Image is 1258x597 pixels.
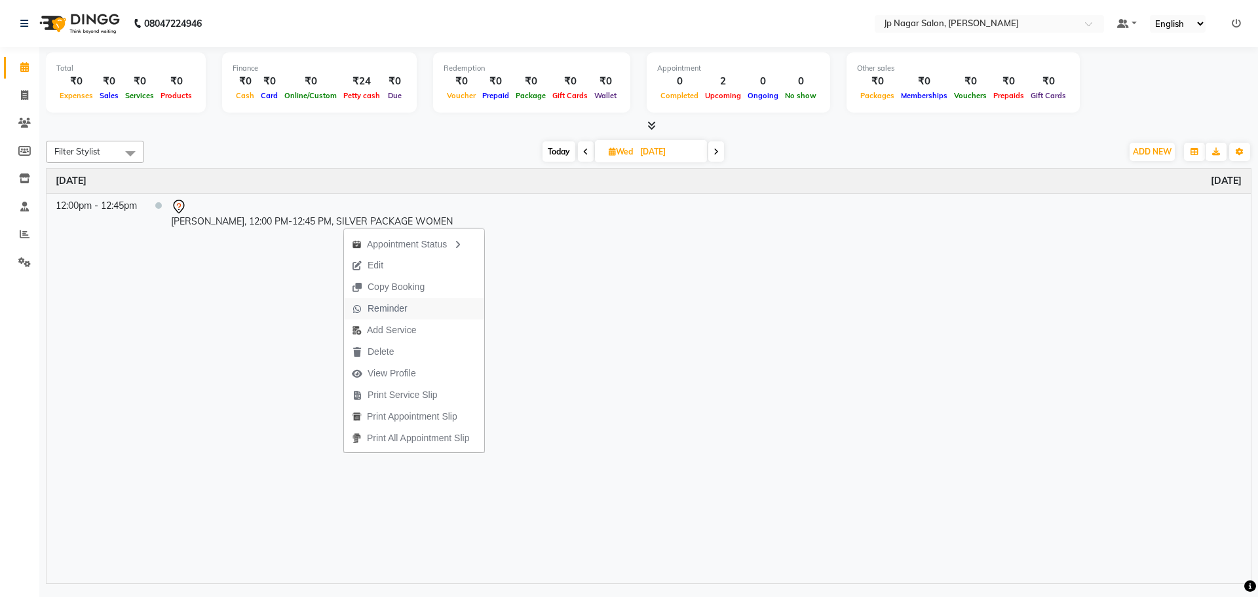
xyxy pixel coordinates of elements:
b: 08047224946 [144,5,202,42]
div: ₹0 [233,74,257,89]
div: ₹0 [96,74,122,89]
span: ADD NEW [1133,147,1172,156]
span: Due [385,91,405,100]
a: September 3, 2025 [1211,174,1242,188]
span: Print Appointment Slip [367,410,457,424]
span: Copy Booking [368,280,425,294]
div: ₹0 [257,74,281,89]
div: ₹24 [340,74,383,89]
span: Add Service [367,323,416,337]
span: No show [782,91,820,100]
span: Expenses [56,91,96,100]
span: Wallet [591,91,620,100]
span: Delete [368,345,394,359]
span: Print Service Slip [368,388,438,402]
div: 0 [657,74,702,89]
span: Upcoming [702,91,744,100]
img: logo [33,5,123,42]
div: 0 [782,74,820,89]
span: Cash [233,91,257,100]
span: Reminder [368,302,408,316]
span: Online/Custom [281,91,340,100]
span: View Profile [368,367,416,380]
div: ₹0 [857,74,898,89]
div: Finance [233,63,406,74]
td: 12:00pm - 12:45pm [47,193,146,234]
span: Package [512,91,549,100]
img: apt_status.png [352,240,362,249]
span: Packages [857,91,898,100]
img: printall.png [352,433,362,443]
button: ADD NEW [1130,143,1175,161]
div: ₹0 [383,74,406,89]
div: Total [56,63,195,74]
th: September 3, 2025 [47,169,1251,194]
div: ₹0 [56,74,96,89]
div: ₹0 [444,74,479,89]
div: ₹0 [549,74,591,89]
span: Memberships [898,91,951,100]
div: ₹0 [281,74,340,89]
div: 0 [744,74,782,89]
div: ₹0 [951,74,990,89]
input: 2025-09-03 [636,142,702,162]
span: Edit [368,259,383,272]
span: Print All Appointment Slip [367,431,469,445]
div: ₹0 [898,74,951,89]
span: Wed [605,147,636,156]
span: Ongoing [744,91,782,100]
span: Completed [657,91,702,100]
span: Sales [96,91,122,100]
div: ₹0 [1027,74,1069,89]
a: September 3, 2025 [56,174,86,188]
span: Gift Cards [1027,91,1069,100]
div: Appointment [657,63,820,74]
span: Services [122,91,157,100]
div: ₹0 [122,74,157,89]
span: Gift Cards [549,91,591,100]
td: [PERSON_NAME], 12:00 PM-12:45 PM, SILVER PACKAGE WOMEN [162,193,1251,234]
div: ₹0 [512,74,549,89]
div: ₹0 [591,74,620,89]
span: Prepaids [990,91,1027,100]
div: Appointment Status [344,232,484,255]
div: 2 [702,74,744,89]
img: add-service.png [352,325,362,335]
span: Card [257,91,281,100]
span: Voucher [444,91,479,100]
div: ₹0 [479,74,512,89]
span: Today [543,141,575,162]
span: Vouchers [951,91,990,100]
span: Products [157,91,195,100]
div: ₹0 [157,74,195,89]
img: printapt.png [352,412,362,422]
span: Filter Stylist [54,146,100,156]
div: Other sales [857,63,1069,74]
div: ₹0 [990,74,1027,89]
span: Prepaid [479,91,512,100]
span: Petty cash [340,91,383,100]
div: Redemption [444,63,620,74]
